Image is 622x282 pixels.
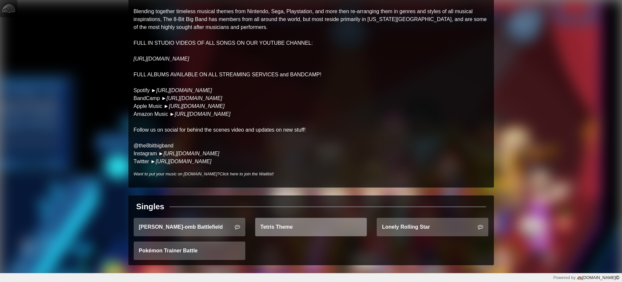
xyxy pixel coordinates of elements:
[2,2,15,15] img: logo-white-4c48a5e4bebecaebe01ca5a9d34031cfd3d4ef9ae749242e8c4bf12ef99f53e8.png
[169,103,225,109] a: [URL][DOMAIN_NAME]
[156,159,211,164] a: [URL][DOMAIN_NAME]
[156,88,212,93] a: [URL][DOMAIN_NAME]
[134,242,245,260] a: Pokémon Trainer Battle
[377,218,488,236] a: Lonely Rolling Star
[576,275,619,280] a: [DOMAIN_NAME]
[577,275,582,281] img: logo-color-e1b8fa5219d03fcd66317c3d3cfaab08a3c62fe3c3b9b34d55d8365b78b1766b.png
[134,171,274,176] i: Want to put your music on [DOMAIN_NAME]?
[220,171,274,176] a: Click here to join the Waitlist!
[164,151,219,156] a: [URL][DOMAIN_NAME]
[553,274,619,281] div: Powered by
[134,218,245,236] a: [PERSON_NAME]-omb Battlefield
[136,201,164,213] div: Singles
[167,95,222,101] a: [URL][DOMAIN_NAME]
[175,111,230,117] a: [URL][DOMAIN_NAME]
[134,56,189,62] a: [URL][DOMAIN_NAME]
[255,218,367,236] a: Tetris Theme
